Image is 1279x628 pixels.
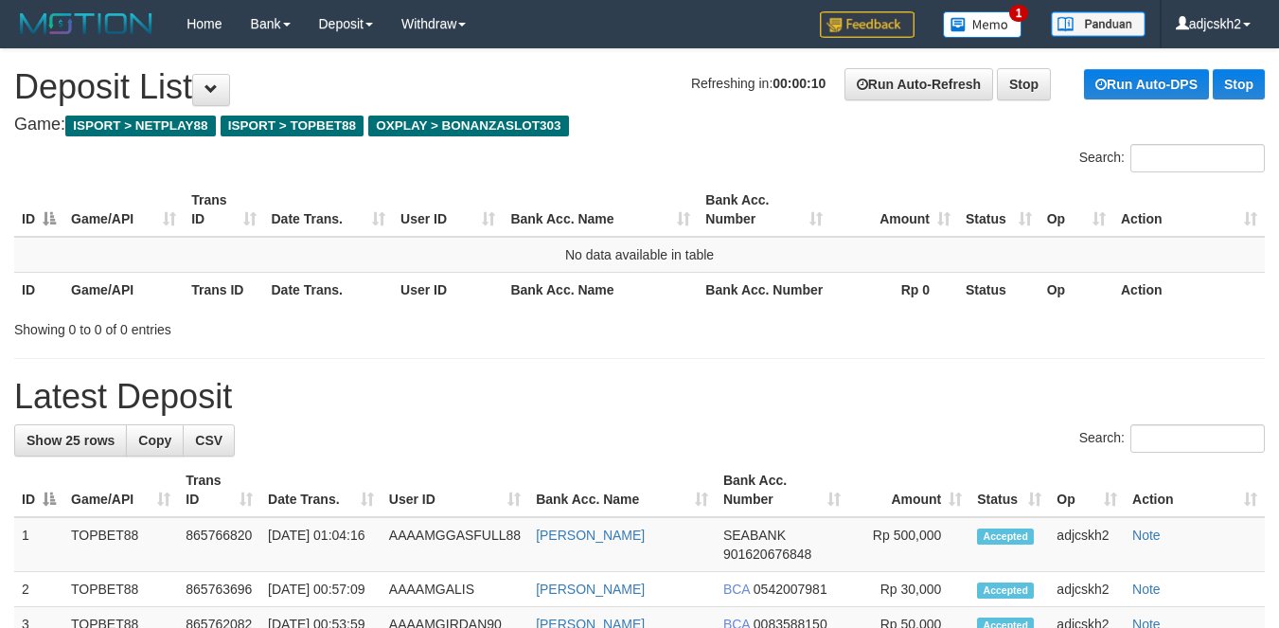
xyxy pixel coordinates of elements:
a: [PERSON_NAME] [536,528,645,543]
td: [DATE] 00:57:09 [260,572,382,607]
span: Copy [138,433,171,448]
input: Search: [1130,144,1265,172]
th: Status [958,272,1039,307]
th: Op [1039,272,1113,307]
th: Action [1113,272,1265,307]
td: No data available in table [14,237,1265,273]
span: CSV [195,433,222,448]
td: AAAAMGALIS [382,572,528,607]
span: BCA [723,582,750,597]
th: Bank Acc. Number: activate to sort column ascending [698,183,830,237]
img: panduan.png [1051,11,1146,37]
td: 865763696 [178,572,260,607]
td: Rp 30,000 [848,572,969,607]
span: Show 25 rows [27,433,115,448]
th: Bank Acc. Name: activate to sort column ascending [503,183,698,237]
strong: 00:00:10 [773,76,826,91]
td: adjcskh2 [1049,572,1125,607]
span: Accepted [977,529,1034,545]
td: 2 [14,572,63,607]
th: ID [14,272,63,307]
th: Op: activate to sort column ascending [1039,183,1113,237]
img: Feedback.jpg [820,11,915,38]
span: ISPORT > TOPBET88 [221,116,364,136]
th: ID: activate to sort column descending [14,183,63,237]
th: Status: activate to sort column ascending [958,183,1039,237]
th: Date Trans.: activate to sort column ascending [264,183,394,237]
th: Trans ID: activate to sort column ascending [178,463,260,517]
a: Copy [126,424,184,457]
th: Amount: activate to sort column ascending [830,183,958,237]
a: CSV [183,424,235,457]
span: OXPLAY > BONANZASLOT303 [368,116,569,136]
div: Showing 0 to 0 of 0 entries [14,313,519,339]
th: Op: activate to sort column ascending [1049,463,1125,517]
th: Game/API [63,272,184,307]
th: Trans ID: activate to sort column ascending [184,183,263,237]
a: Run Auto-Refresh [844,68,993,100]
td: AAAAMGGASFULL88 [382,517,528,572]
td: [DATE] 01:04:16 [260,517,382,572]
th: Bank Acc. Number: activate to sort column ascending [716,463,848,517]
th: Action: activate to sort column ascending [1113,183,1265,237]
td: Rp 500,000 [848,517,969,572]
th: Bank Acc. Name [503,272,698,307]
span: Copy 0542007981 to clipboard [754,582,827,597]
a: Run Auto-DPS [1084,69,1209,99]
label: Search: [1079,144,1265,172]
th: User ID: activate to sort column ascending [393,183,503,237]
td: TOPBET88 [63,572,178,607]
td: 865766820 [178,517,260,572]
a: Stop [1213,69,1265,99]
h4: Game: [14,116,1265,135]
th: Date Trans.: activate to sort column ascending [260,463,382,517]
th: ID: activate to sort column descending [14,463,63,517]
span: Accepted [977,583,1034,599]
label: Search: [1079,424,1265,453]
span: 1 [1009,5,1029,22]
a: Stop [997,68,1051,100]
img: Button%20Memo.svg [943,11,1022,38]
a: Note [1132,582,1161,597]
th: Game/API: activate to sort column ascending [63,463,178,517]
span: SEABANK [723,528,786,543]
a: Show 25 rows [14,424,127,457]
h1: Latest Deposit [14,378,1265,416]
th: Bank Acc. Number [698,272,830,307]
a: [PERSON_NAME] [536,582,645,597]
th: User ID: activate to sort column ascending [382,463,528,517]
th: Action: activate to sort column ascending [1125,463,1265,517]
th: Rp 0 [830,272,958,307]
th: Bank Acc. Name: activate to sort column ascending [528,463,716,517]
a: Note [1132,528,1161,543]
input: Search: [1130,424,1265,453]
span: Refreshing in: [691,76,826,91]
td: 1 [14,517,63,572]
th: Game/API: activate to sort column ascending [63,183,184,237]
th: Status: activate to sort column ascending [969,463,1049,517]
span: ISPORT > NETPLAY88 [65,116,216,136]
th: User ID [393,272,503,307]
th: Trans ID [184,272,263,307]
img: MOTION_logo.png [14,9,158,38]
td: TOPBET88 [63,517,178,572]
td: adjcskh2 [1049,517,1125,572]
h1: Deposit List [14,68,1265,106]
span: Copy 901620676848 to clipboard [723,547,811,562]
th: Amount: activate to sort column ascending [848,463,969,517]
th: Date Trans. [264,272,394,307]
